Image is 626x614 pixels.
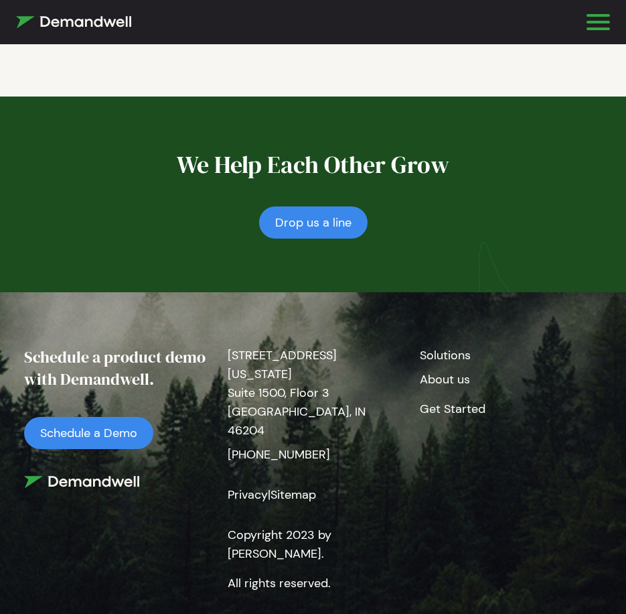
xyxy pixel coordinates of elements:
a: Get Started [420,401,485,417]
a: Sitemap [270,487,316,503]
a: Schedule a Demo [24,417,153,449]
img: Demandwell Logo [16,16,131,28]
a: Drop us a line [259,206,368,239]
img: Demandwell Logo [24,476,139,488]
a: Privacy [228,487,268,503]
p: | [228,469,398,520]
p: [PHONE_NUMBER] [228,440,398,469]
h4: Schedule a product demo with Demandwell. [24,346,216,401]
p: [STREET_ADDRESS][US_STATE] Suite 1500, Floor 3 [GEOGRAPHIC_DATA], IN 46204 [228,346,398,440]
h2: We Help Each Other Grow [21,150,605,190]
a: About us [420,371,470,387]
a: Solutions [420,347,471,363]
p: All rights reserved. [228,568,398,598]
p: Copyright 2023 by [PERSON_NAME]. [228,520,398,568]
